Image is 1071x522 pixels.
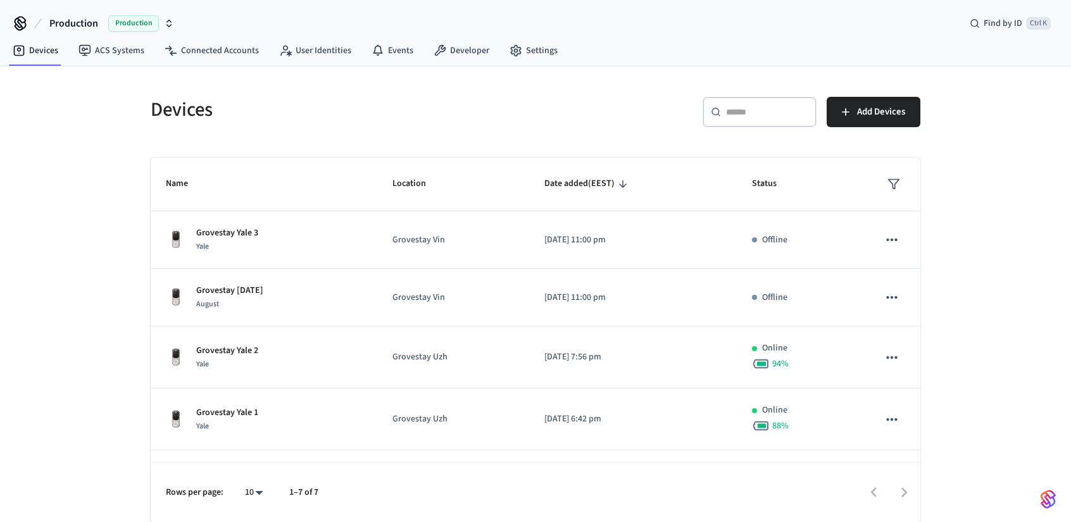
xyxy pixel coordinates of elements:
[68,39,154,62] a: ACS Systems
[151,97,528,123] h5: Devices
[1041,489,1056,509] img: SeamLogoGradient.69752ec5.svg
[544,413,722,426] p: [DATE] 6:42 pm
[392,413,513,426] p: Grovestay Uzh
[3,39,68,62] a: Devices
[239,483,269,502] div: 10
[772,357,789,370] span: 94 %
[166,230,186,250] img: Yale Assure Touchscreen Wifi Smart Lock, Satin Nickel, Front
[499,39,568,62] a: Settings
[392,233,513,247] p: Grovestay Vin
[762,342,787,355] p: Online
[196,227,258,240] p: Grovestay Yale 3
[166,409,186,430] img: Yale Assure Touchscreen Wifi Smart Lock, Satin Nickel, Front
[196,344,258,357] p: Grovestay Yale 2
[827,97,920,127] button: Add Devices
[196,284,263,297] p: Grovestay [DATE]
[762,404,787,417] p: Online
[857,104,905,120] span: Add Devices
[166,174,204,194] span: Name
[289,486,318,499] p: 1–7 of 7
[544,291,722,304] p: [DATE] 11:00 pm
[196,241,209,252] span: Yale
[392,291,513,304] p: Grovestay Vin
[752,174,793,194] span: Status
[166,486,223,499] p: Rows per page:
[361,39,423,62] a: Events
[196,359,209,370] span: Yale
[762,291,787,304] p: Offline
[544,174,631,194] span: Date added(EEST)
[166,347,186,368] img: Yale Assure Touchscreen Wifi Smart Lock, Satin Nickel, Front
[196,421,209,432] span: Yale
[154,39,269,62] a: Connected Accounts
[544,233,722,247] p: [DATE] 11:00 pm
[392,174,442,194] span: Location
[108,15,159,32] span: Production
[423,39,499,62] a: Developer
[166,287,186,308] img: Yale Assure Touchscreen Wifi Smart Lock, Satin Nickel, Front
[544,351,722,364] p: [DATE] 7:56 pm
[1026,17,1051,30] span: Ctrl K
[392,351,513,364] p: Grovestay Uzh
[49,16,98,31] span: Production
[960,12,1061,35] div: Find by IDCtrl K
[772,419,789,432] span: 88 %
[762,233,787,247] p: Offline
[196,299,219,309] span: August
[196,406,258,419] p: Grovestay Yale 1
[984,17,1022,30] span: Find by ID
[269,39,361,62] a: User Identities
